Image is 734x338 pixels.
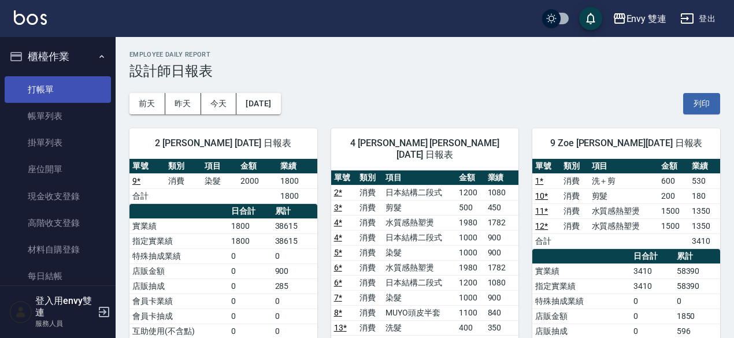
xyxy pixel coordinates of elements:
[5,156,111,183] a: 座位開單
[689,218,720,233] td: 1350
[129,159,165,174] th: 單號
[608,7,672,31] button: Envy 雙連
[129,93,165,114] button: 前天
[689,188,720,203] td: 180
[589,203,658,218] td: 水質感熱塑燙
[272,248,317,263] td: 0
[485,290,519,305] td: 900
[272,263,317,278] td: 900
[228,263,272,278] td: 0
[357,305,383,320] td: 消費
[129,63,720,79] h3: 設計師日報表
[129,294,228,309] td: 會員卡業績
[9,300,32,324] img: Person
[485,185,519,200] td: 1080
[676,8,720,29] button: 登出
[35,295,94,318] h5: 登入用envy雙連
[165,159,201,174] th: 類別
[485,230,519,245] td: 900
[631,249,674,264] th: 日合計
[485,170,519,185] th: 業績
[357,170,383,185] th: 類別
[238,159,277,174] th: 金額
[228,278,272,294] td: 0
[14,10,47,25] img: Logo
[456,200,484,215] td: 500
[228,248,272,263] td: 0
[129,233,228,248] td: 指定實業績
[272,309,317,324] td: 0
[485,245,519,260] td: 900
[228,204,272,219] th: 日合計
[277,159,317,174] th: 業績
[674,294,720,309] td: 0
[456,305,484,320] td: 1100
[35,318,94,329] p: 服務人員
[143,138,303,149] span: 2 [PERSON_NAME] [DATE] 日報表
[165,173,201,188] td: 消費
[272,218,317,233] td: 38615
[532,159,720,249] table: a dense table
[129,248,228,263] td: 特殊抽成業績
[532,233,561,248] td: 合計
[485,200,519,215] td: 450
[631,309,674,324] td: 0
[674,263,720,278] td: 58390
[129,51,720,58] h2: Employee Daily Report
[532,309,631,324] td: 店販金額
[561,218,589,233] td: 消費
[561,159,589,174] th: 類別
[456,275,484,290] td: 1200
[689,203,720,218] td: 1350
[532,159,561,174] th: 單號
[674,249,720,264] th: 累計
[589,159,658,174] th: 項目
[201,93,237,114] button: 今天
[272,278,317,294] td: 285
[658,159,689,174] th: 金額
[272,294,317,309] td: 0
[272,204,317,219] th: 累計
[5,263,111,289] a: 每日結帳
[228,233,272,248] td: 1800
[277,173,317,188] td: 1800
[456,185,484,200] td: 1200
[532,278,631,294] td: 指定實業績
[357,290,383,305] td: 消費
[238,173,277,188] td: 2000
[456,230,484,245] td: 1000
[5,76,111,103] a: 打帳單
[589,188,658,203] td: 剪髮
[383,215,456,230] td: 水質感熱塑燙
[357,230,383,245] td: 消費
[5,42,111,72] button: 櫃檯作業
[383,275,456,290] td: 日本結構二段式
[236,93,280,114] button: [DATE]
[129,218,228,233] td: 實業績
[357,320,383,335] td: 消費
[357,260,383,275] td: 消費
[228,309,272,324] td: 0
[277,188,317,203] td: 1800
[689,173,720,188] td: 530
[357,200,383,215] td: 消費
[485,305,519,320] td: 840
[658,218,689,233] td: 1500
[129,188,165,203] td: 合計
[228,294,272,309] td: 0
[658,203,689,218] td: 1500
[631,278,674,294] td: 3410
[357,215,383,230] td: 消費
[456,260,484,275] td: 1980
[202,173,238,188] td: 染髮
[383,185,456,200] td: 日本結構二段式
[456,170,484,185] th: 金額
[532,263,631,278] td: 實業績
[383,260,456,275] td: 水質感熱塑燙
[561,173,589,188] td: 消費
[683,93,720,114] button: 列印
[456,320,484,335] td: 400
[383,320,456,335] td: 洗髮
[383,245,456,260] td: 染髮
[532,294,631,309] td: 特殊抽成業績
